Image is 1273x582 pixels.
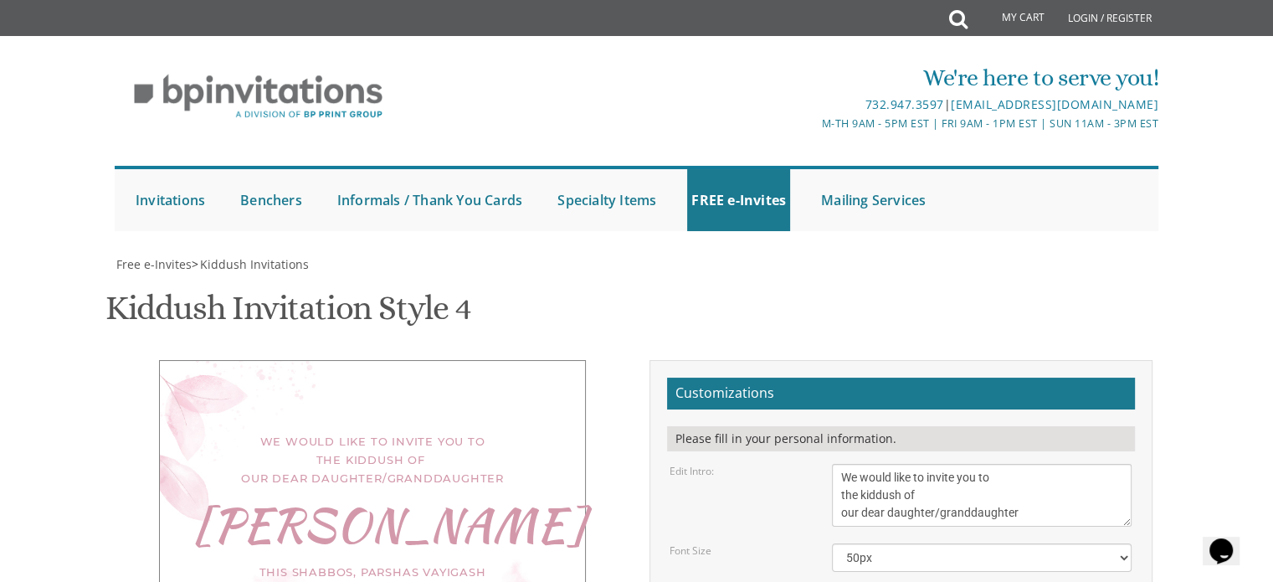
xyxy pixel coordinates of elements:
label: Edit Intro: [670,464,714,478]
h1: Kiddush Invitation Style 4 [105,290,471,339]
div: | [464,95,1158,115]
span: > [192,256,309,272]
div: M-Th 9am - 5pm EST | Fri 9am - 1pm EST | Sun 11am - 3pm EST [464,115,1158,132]
a: Invitations [131,169,209,231]
span: Free e-Invites [116,256,192,272]
a: Kiddush Invitations [198,256,309,272]
div: We're here to serve you! [464,61,1158,95]
a: Informals / Thank You Cards [333,169,526,231]
img: BP Invitation Loft [115,62,402,131]
iframe: chat widget [1203,515,1256,565]
a: Mailing Services [817,169,930,231]
span: Kiddush Invitations [200,256,309,272]
label: Font Size [670,543,711,558]
div: Please fill in your personal information. [667,426,1135,451]
a: Benchers [236,169,306,231]
a: My Cart [966,2,1056,35]
div: [PERSON_NAME] [193,515,552,533]
a: FREE e-Invites [687,169,790,231]
h2: Customizations [667,378,1135,409]
a: Specialty Items [553,169,660,231]
a: Free e-Invites [115,256,192,272]
a: [EMAIL_ADDRESS][DOMAIN_NAME] [951,96,1158,112]
a: 732.947.3597 [865,96,943,112]
textarea: We would like to invite you to the kiddush of our dear daughter/granddaughter [832,464,1132,527]
div: We would like to invite you to the kiddush of our dear daughter/granddaughter [193,432,552,487]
